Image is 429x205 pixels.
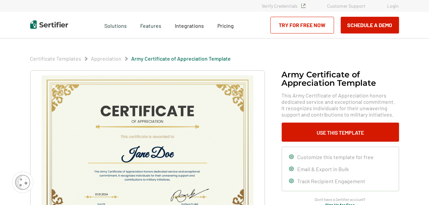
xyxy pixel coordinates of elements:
[270,17,334,33] a: Try for Free Now
[327,3,366,9] a: Customer Support
[298,178,366,184] span: Track Recipient Engagement
[30,55,231,62] div: Breadcrumb
[104,21,127,29] span: Solutions
[140,21,161,29] span: Features
[217,21,234,29] a: Pricing
[315,196,366,203] span: Don’t have a Sertifier account?
[301,4,306,8] img: Verified
[395,173,429,205] iframe: Chat Widget
[15,175,30,190] img: Cookie Popup Icon
[262,3,306,9] a: Verify Credentials
[298,154,374,160] span: Customize this template for free
[175,22,204,29] span: Integrations
[217,22,234,29] span: Pricing
[131,55,231,62] a: Army Certificate of Appreciation​ Template
[341,17,399,33] button: Schedule a Demo
[298,166,349,172] span: Email & Export in Bulk
[282,70,399,87] h1: Army Certificate of Appreciation​ Template
[387,3,399,9] a: Login
[30,55,82,62] a: Certificate Templates
[282,92,399,118] span: This Army Certificate of Appreciation honors dedicated service and exceptional commitment. It rec...
[282,123,399,142] button: Use This Template
[91,55,122,62] a: Appreciation
[175,21,204,29] a: Integrations
[30,20,68,29] img: Sertifier | Digital Credentialing Platform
